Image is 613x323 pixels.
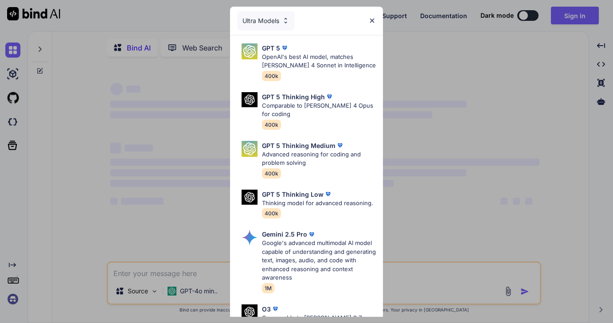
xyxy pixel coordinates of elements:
[262,43,280,53] p: GPT 5
[242,141,258,157] img: Pick Models
[262,239,376,282] p: Google's advanced multimodal AI model capable of understanding and generating text, images, audio...
[262,283,274,293] span: 1M
[242,230,258,245] img: Pick Models
[262,71,281,81] span: 400k
[262,230,307,239] p: Gemini 2.5 Pro
[262,141,336,150] p: GPT 5 Thinking Medium
[262,53,376,70] p: OpenAI's best AI model, matches [PERSON_NAME] 4 Sonnet in Intelligence
[262,199,373,208] p: Thinking model for advanced reasoning.
[368,17,376,24] img: close
[262,208,281,218] span: 400k
[262,92,325,101] p: GPT 5 Thinking High
[242,304,258,320] img: Pick Models
[271,304,280,313] img: premium
[262,190,324,199] p: GPT 5 Thinking Low
[262,101,376,119] p: Comparable to [PERSON_NAME] 4 Opus for coding
[280,43,289,52] img: premium
[242,43,258,59] img: Pick Models
[262,168,281,179] span: 400k
[262,304,271,314] p: O3
[237,11,295,31] div: Ultra Models
[282,17,289,24] img: Pick Models
[325,92,334,101] img: premium
[336,141,344,150] img: premium
[262,150,376,167] p: Advanced reasoning for coding and problem solving
[242,190,258,205] img: Pick Models
[262,120,281,130] span: 400k
[242,92,258,108] img: Pick Models
[307,230,316,239] img: premium
[324,190,332,198] img: premium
